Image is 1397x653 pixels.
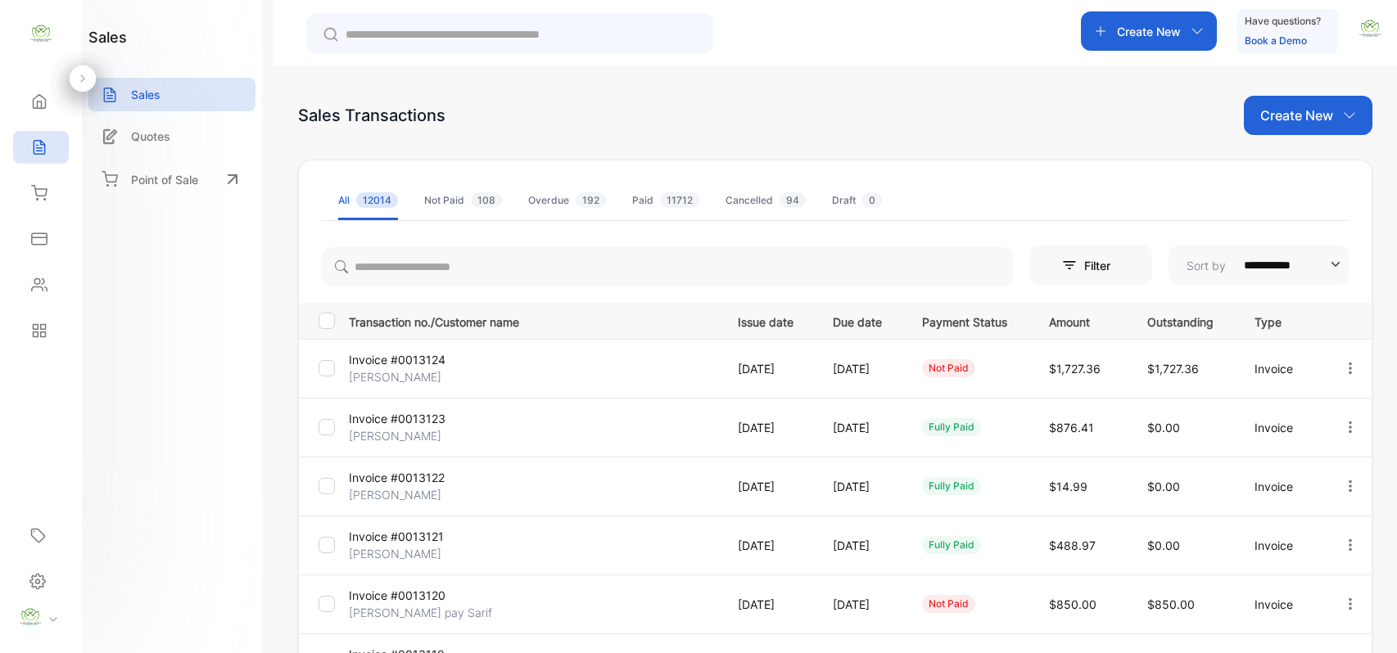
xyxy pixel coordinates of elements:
button: Sort by [1169,245,1349,285]
span: $850.00 [1049,597,1096,611]
a: Sales [88,78,255,111]
p: Payment Status [922,310,1015,331]
button: Create New [1081,11,1217,51]
p: [DATE] [833,537,888,554]
p: Create New [1117,23,1181,40]
iframe: LiveChat chat widget [1328,584,1397,653]
div: fully paid [922,477,981,495]
img: logo [29,21,53,46]
span: $1,727.36 [1147,362,1199,376]
p: [DATE] [738,596,800,613]
p: [DATE] [833,360,888,377]
p: Create New [1260,106,1333,125]
p: Invoice #0013123 [349,410,472,427]
span: 108 [471,192,502,208]
p: Invoice #0013122 [349,469,472,486]
p: [DATE] [833,596,888,613]
span: 192 [576,192,606,208]
p: Invoice #0013121 [349,528,472,545]
span: $876.41 [1049,421,1094,435]
p: Invoice [1255,478,1309,495]
p: Due date [833,310,888,331]
p: Invoice #0013124 [349,351,472,368]
h1: sales [88,26,127,48]
span: 0 [862,192,882,208]
span: $488.97 [1049,538,1096,552]
p: Invoice [1255,596,1309,613]
div: Paid [632,193,699,208]
p: Amount [1049,310,1114,331]
p: Have questions? [1245,13,1321,29]
p: [DATE] [738,419,800,436]
p: Invoice [1255,537,1309,554]
p: [DATE] [738,360,800,377]
span: 11712 [660,192,699,208]
div: Cancelled [726,193,806,208]
p: [PERSON_NAME] [349,545,472,562]
div: Overdue [528,193,606,208]
span: $0.00 [1147,421,1180,435]
p: [PERSON_NAME] [349,427,472,444]
span: $1,727.36 [1049,362,1101,376]
div: fully paid [922,536,981,554]
div: Not Paid [424,193,502,208]
img: avatar [1358,16,1382,41]
p: [DATE] [833,478,888,495]
span: 94 [780,192,806,208]
p: Invoice #0013120 [349,587,472,604]
p: [DATE] [738,478,800,495]
p: Invoice [1255,419,1309,436]
p: Quotes [131,128,170,145]
div: Draft [832,193,882,208]
p: [PERSON_NAME] pay Sarif [349,604,492,621]
p: Transaction no./Customer name [349,310,717,331]
span: $14.99 [1049,480,1087,493]
button: Create New [1244,96,1372,135]
span: 12014 [356,192,398,208]
p: Sales [131,86,160,103]
p: Invoice [1255,360,1309,377]
img: profile [18,605,43,629]
p: [DATE] [738,537,800,554]
p: Point of Sale [131,171,198,188]
p: [DATE] [833,419,888,436]
p: Sort by [1187,257,1226,274]
div: fully paid [922,418,981,436]
div: All [338,193,398,208]
p: Type [1255,310,1309,331]
div: not paid [922,359,975,377]
p: [PERSON_NAME] [349,486,472,503]
a: Point of Sale [88,161,255,197]
span: $0.00 [1147,538,1180,552]
div: not paid [922,595,975,613]
span: $0.00 [1147,480,1180,493]
a: Book a Demo [1245,34,1307,47]
div: Sales Transactions [298,103,445,128]
p: Outstanding [1147,310,1221,331]
span: $850.00 [1147,597,1195,611]
button: avatar [1358,11,1382,51]
a: Quotes [88,119,255,153]
p: [PERSON_NAME] [349,368,472,385]
p: Issue date [738,310,800,331]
